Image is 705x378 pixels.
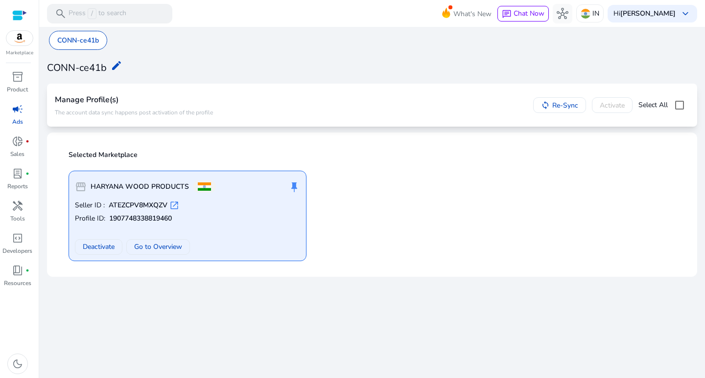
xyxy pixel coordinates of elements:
[69,8,126,19] p: Press to search
[12,200,23,212] span: handyman
[111,60,122,71] mat-icon: edit
[126,239,190,255] button: Go to Overview
[69,150,681,160] p: Selected Marketplace
[12,232,23,244] span: code_blocks
[2,246,32,255] p: Developers
[12,358,23,370] span: dark_mode
[47,62,107,74] h3: CONN-ce41b
[6,31,33,45] img: amazon.svg
[55,109,213,116] p: The account data sync happens post activation of the profile
[25,139,29,143] span: fiber_manual_record
[75,181,87,193] span: storefront
[10,150,24,158] p: Sales
[25,172,29,176] span: fiber_manual_record
[592,5,599,22] p: IN
[91,182,189,192] b: HARYANA WOOD PRODUCTS
[680,8,691,20] span: keyboard_arrow_down
[12,117,23,126] p: Ads
[541,101,550,110] mat-icon: sync
[7,182,28,191] p: Reports
[109,214,172,223] b: 1907748338819460
[453,5,492,22] span: What's New
[7,85,28,94] p: Product
[57,35,99,45] p: CONN-ce41b
[12,168,23,179] span: lab_profile
[25,268,29,272] span: fiber_manual_record
[109,200,167,210] b: ATEZCPV8MXQZV
[502,9,512,19] span: chat
[6,49,33,57] p: Marketplace
[12,103,23,115] span: campaign
[514,9,544,18] span: Chat Now
[75,239,122,255] button: Deactivate
[613,10,676,17] p: Hi
[557,8,568,20] span: hub
[83,242,115,252] span: Deactivate
[169,200,179,210] span: open_in_new
[620,9,676,18] b: [PERSON_NAME]
[12,135,23,147] span: donut_small
[10,214,25,223] p: Tools
[533,97,586,113] button: Re-Sync
[552,100,578,111] span: Re-Sync
[134,242,182,252] span: Go to Overview
[75,200,105,210] span: Seller ID :
[55,8,67,20] span: search
[12,71,23,83] span: inventory_2
[553,4,572,23] button: hub
[581,9,590,19] img: in.svg
[75,214,105,223] span: Profile ID:
[88,8,96,19] span: /
[4,279,31,288] p: Resources
[497,6,549,22] button: chatChat Now
[638,100,668,110] span: Select All
[12,265,23,276] span: book_4
[55,95,213,105] h4: Manage Profile(s)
